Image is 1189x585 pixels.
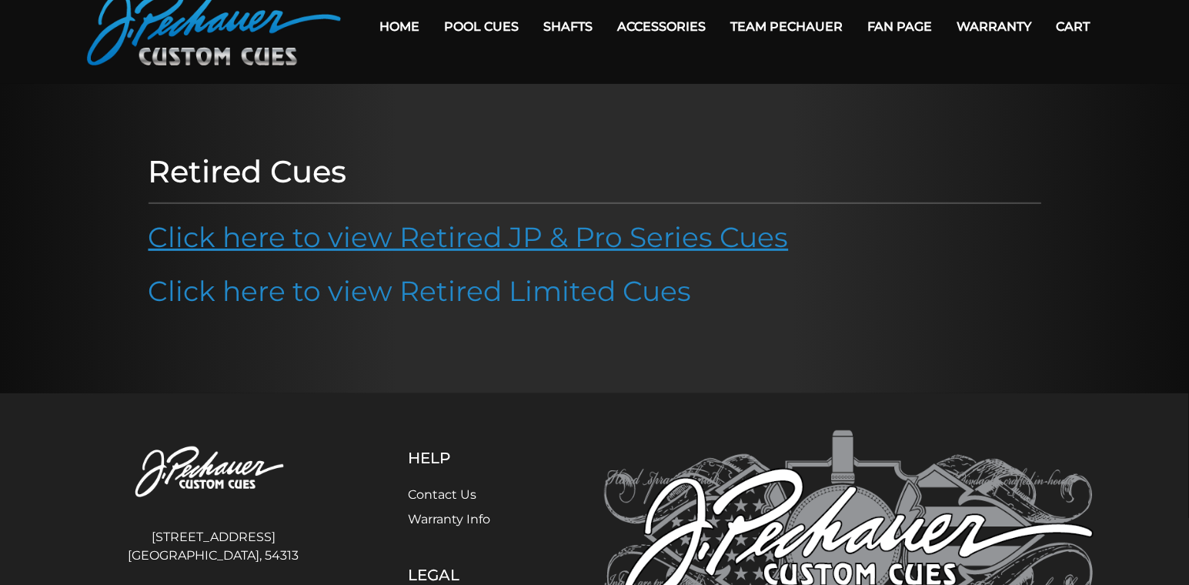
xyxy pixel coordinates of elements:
[532,7,606,46] a: Shafts
[856,7,945,46] a: Fan Page
[149,153,1041,190] h1: Retired Cues
[719,7,856,46] a: Team Pechauer
[408,449,527,467] h5: Help
[96,430,332,516] img: Pechauer Custom Cues
[408,566,527,584] h5: Legal
[433,7,532,46] a: Pool Cues
[149,274,692,308] a: Click here to view Retired Limited Cues
[1044,7,1103,46] a: Cart
[408,487,476,502] a: Contact Us
[149,220,789,254] a: Click here to view Retired JP & Pro Series Cues
[96,522,332,571] address: [STREET_ADDRESS] [GEOGRAPHIC_DATA], 54313
[408,512,490,526] a: Warranty Info
[368,7,433,46] a: Home
[606,7,719,46] a: Accessories
[945,7,1044,46] a: Warranty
